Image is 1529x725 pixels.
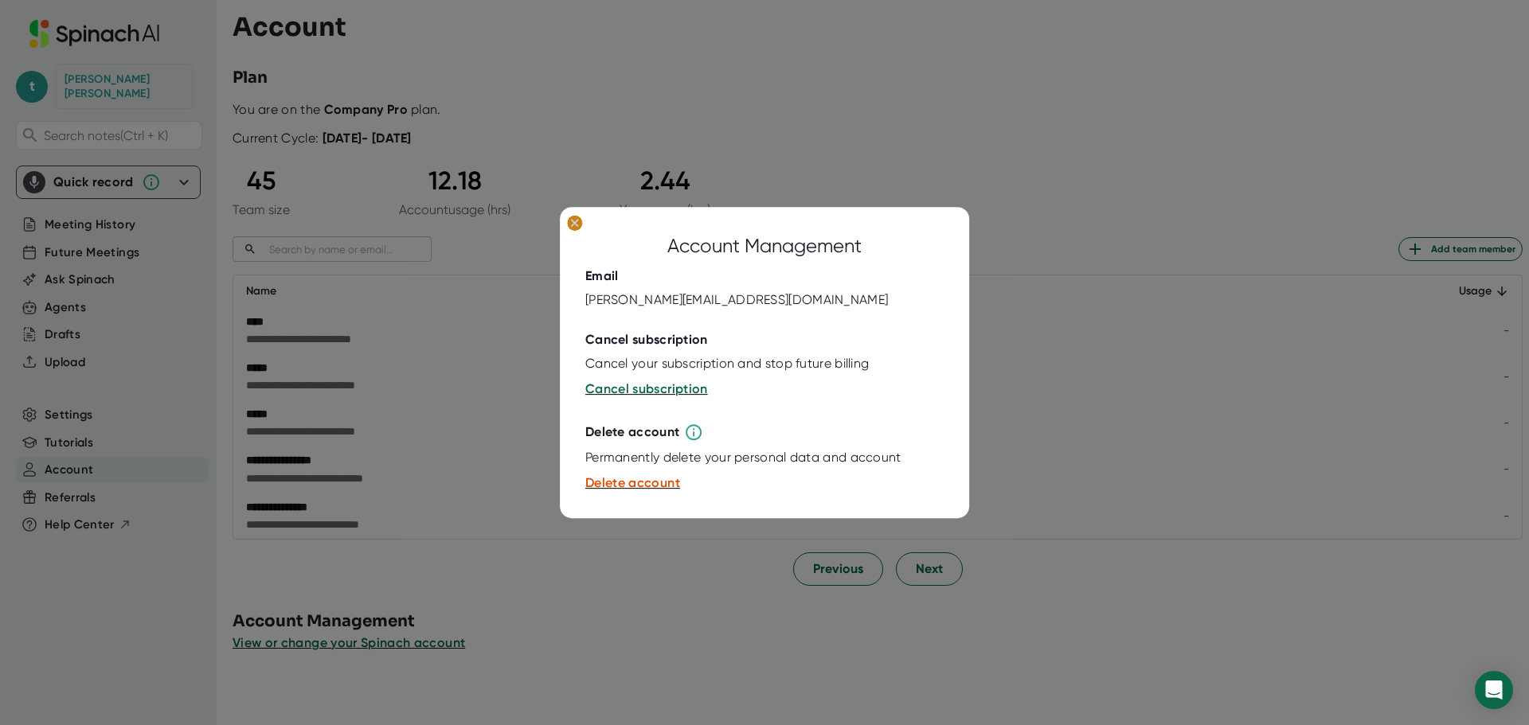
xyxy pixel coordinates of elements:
[585,333,708,349] div: Cancel subscription
[585,382,708,397] span: Cancel subscription
[585,474,680,493] button: Delete account
[585,425,679,441] div: Delete account
[585,450,901,466] div: Permanently delete your personal data and account
[585,380,708,400] button: Cancel subscription
[1475,671,1513,709] div: Open Intercom Messenger
[585,476,680,491] span: Delete account
[585,357,869,372] div: Cancel your subscription and stop future billing
[585,269,619,285] div: Email
[585,293,888,309] div: [PERSON_NAME][EMAIL_ADDRESS][DOMAIN_NAME]
[667,232,862,261] div: Account Management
